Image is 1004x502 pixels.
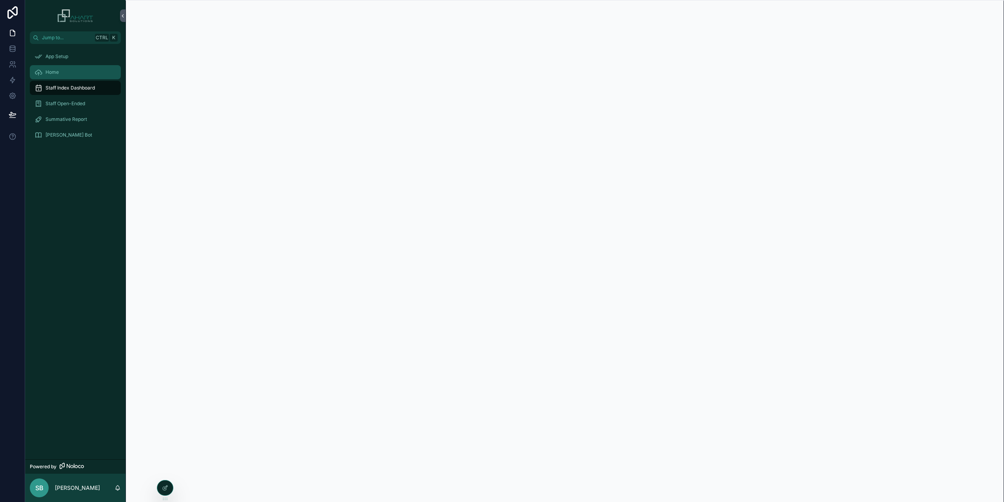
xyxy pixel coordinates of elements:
button: Jump to...CtrlK [30,31,121,44]
span: Staff Index Dashboard [45,85,95,91]
span: App Setup [45,53,68,60]
span: Jump to... [42,35,92,41]
p: [PERSON_NAME] [55,484,100,492]
span: [PERSON_NAME] Bot [45,132,92,138]
span: Ctrl [95,34,109,42]
a: [PERSON_NAME] Bot [30,128,121,142]
a: Summative Report [30,112,121,126]
a: App Setup [30,49,121,64]
a: Home [30,65,121,79]
a: Staff Open-Ended [30,97,121,111]
span: Summative Report [45,116,87,122]
a: Staff Index Dashboard [30,81,121,95]
a: Powered by [25,459,125,474]
span: K [111,35,117,41]
span: Powered by [30,464,56,470]
span: Home [45,69,59,75]
span: Staff Open-Ended [45,100,85,107]
img: App logo [58,9,93,22]
span: SB [35,483,44,493]
div: scrollable content [25,44,125,152]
